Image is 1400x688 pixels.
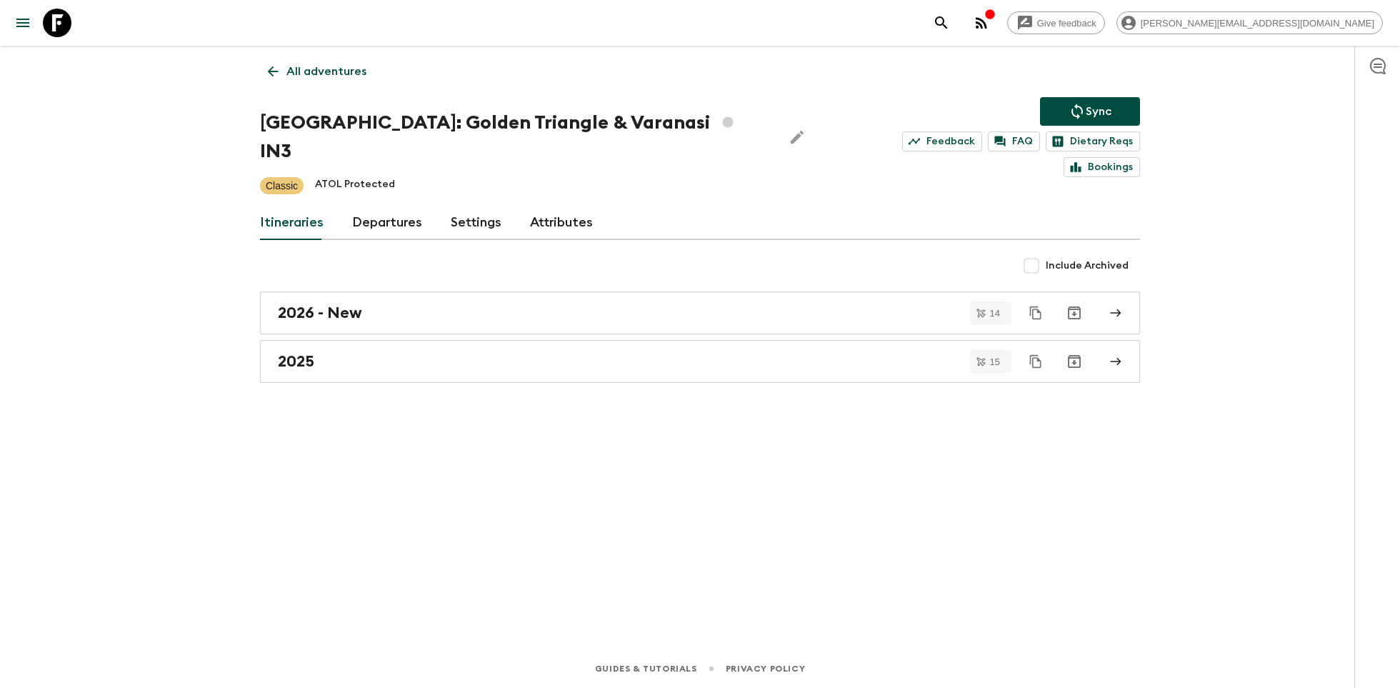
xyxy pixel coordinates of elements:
button: menu [9,9,37,37]
button: search adventures [927,9,956,37]
button: Archive [1060,347,1089,376]
button: Duplicate [1023,300,1049,326]
button: Archive [1060,299,1089,327]
h2: 2025 [278,352,314,371]
span: Give feedback [1029,18,1104,29]
a: Feedback [902,131,982,151]
span: 15 [981,357,1009,367]
button: Duplicate [1023,349,1049,374]
a: FAQ [988,131,1040,151]
span: Include Archived [1046,259,1129,273]
div: [PERSON_NAME][EMAIL_ADDRESS][DOMAIN_NAME] [1116,11,1383,34]
button: Edit Adventure Title [783,109,811,166]
p: Sync [1086,103,1111,120]
button: Sync adventure departures to the booking engine [1040,97,1140,126]
a: Dietary Reqs [1046,131,1140,151]
span: 14 [981,309,1009,318]
a: All adventures [260,57,374,86]
a: 2025 [260,340,1140,383]
a: Give feedback [1007,11,1105,34]
a: Settings [451,206,501,240]
a: 2026 - New [260,291,1140,334]
h2: 2026 - New [278,304,362,322]
a: Itineraries [260,206,324,240]
a: Departures [352,206,422,240]
p: Classic [266,179,298,193]
a: Guides & Tutorials [595,661,697,677]
a: Privacy Policy [726,661,805,677]
span: [PERSON_NAME][EMAIL_ADDRESS][DOMAIN_NAME] [1133,18,1382,29]
h1: [GEOGRAPHIC_DATA]: Golden Triangle & Varanasi IN3 [260,109,771,166]
p: ATOL Protected [315,177,395,194]
p: All adventures [286,63,366,80]
a: Attributes [530,206,593,240]
a: Bookings [1064,157,1140,177]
